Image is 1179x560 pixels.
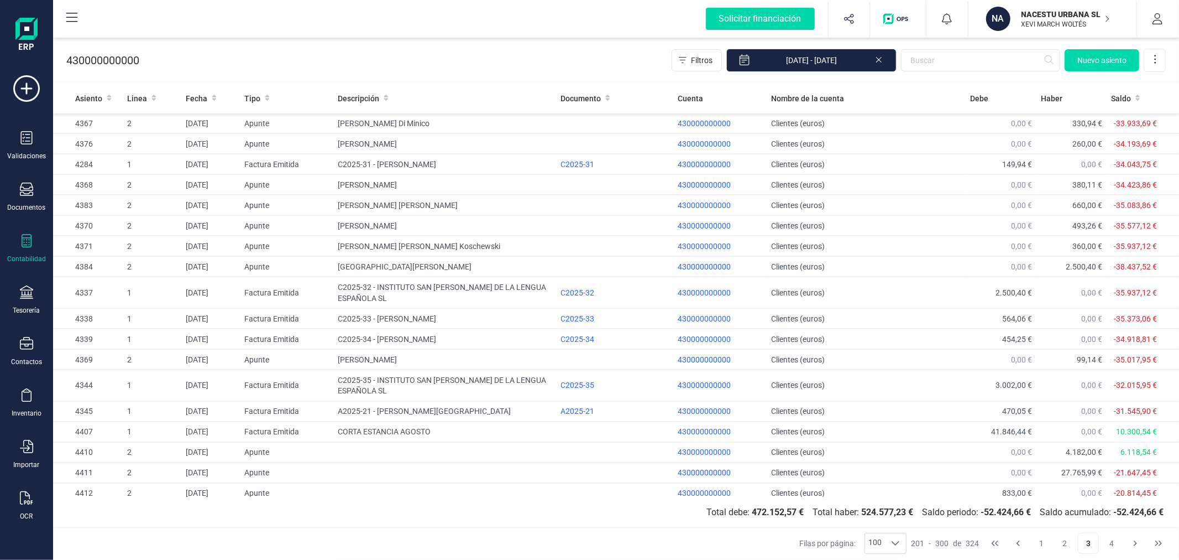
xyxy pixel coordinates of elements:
[877,1,919,37] button: Logo de OPS
[240,484,334,504] td: Apunte
[1114,288,1157,297] span: -35.937,12 €
[15,18,38,53] img: Logo Finanedi
[244,93,260,104] span: Tipo
[123,309,181,329] td: 1
[678,355,731,364] span: 430000000000
[181,329,240,350] td: [DATE]
[1114,314,1157,323] span: -35.373,06 €
[1081,489,1102,498] span: 0,00 €
[865,533,885,553] span: 100
[8,203,46,212] div: Documentos
[123,350,181,370] td: 2
[767,236,966,257] td: Clientes (euros)
[1114,201,1157,210] span: -35.083,86 €
[1011,139,1032,148] span: 0,00 €
[767,195,966,216] td: Clientes (euros)
[123,216,181,236] td: 2
[672,49,722,71] button: Filtros
[181,113,240,134] td: [DATE]
[691,55,712,66] span: Filtros
[53,443,123,463] td: 4410
[53,113,123,134] td: 4367
[53,277,123,309] td: 4337
[181,216,240,236] td: [DATE]
[181,484,240,504] td: [DATE]
[953,538,961,549] span: de
[181,195,240,216] td: [DATE]
[1011,355,1032,364] span: 0,00 €
[123,154,181,175] td: 1
[123,175,181,195] td: 2
[702,506,808,519] span: Total debe:
[181,309,240,329] td: [DATE]
[333,195,556,216] td: [PERSON_NAME] [PERSON_NAME]
[333,113,556,134] td: [PERSON_NAME] Di Minico
[678,262,731,271] span: 430000000000
[995,288,1032,297] span: 2.500,40 €
[1002,160,1032,169] span: 149,94 €
[338,93,379,104] span: Descripción
[678,314,731,323] span: 430000000000
[1114,119,1157,128] span: -33.933,69 €
[123,113,181,134] td: 2
[935,538,949,549] span: 300
[560,334,669,345] div: C2025-34
[1081,407,1102,416] span: 0,00 €
[1011,242,1032,251] span: 0,00 €
[53,134,123,154] td: 4376
[53,329,123,350] td: 4339
[1081,428,1102,437] span: 0,00 €
[123,236,181,257] td: 2
[767,463,966,484] td: Clientes (euros)
[678,242,731,251] span: 430000000000
[991,428,1032,437] span: 41.846,44 €
[799,533,906,554] div: Filas por página:
[767,216,966,236] td: Clientes (euros)
[767,484,966,504] td: Clientes (euros)
[240,195,334,216] td: Apunte
[1011,221,1032,230] span: 0,00 €
[181,134,240,154] td: [DATE]
[1116,428,1157,437] span: 10.300,54 €
[678,489,731,498] span: 430000000000
[1066,262,1102,271] span: 2.500,40 €
[1061,469,1102,478] span: 27.765,99 €
[181,154,240,175] td: [DATE]
[678,288,731,297] span: 430000000000
[240,350,334,370] td: Apunte
[678,335,731,344] span: 430000000000
[53,350,123,370] td: 4369
[1081,335,1102,344] span: 0,00 €
[767,309,966,329] td: Clientes (euros)
[1148,533,1169,554] button: Last Page
[240,154,334,175] td: Factura Emitida
[240,257,334,277] td: Apunte
[333,422,556,443] td: CORTA ESTANCIA AGOSTO
[181,443,240,463] td: [DATE]
[1111,93,1131,104] span: Saldo
[333,402,556,422] td: A2025-21 - [PERSON_NAME][GEOGRAPHIC_DATA]
[1114,489,1157,498] span: -20.814,45 €
[1101,533,1122,554] button: Page 4
[861,507,913,517] b: 524.577,23 €
[240,309,334,329] td: Factura Emitida
[1002,314,1032,323] span: 564,06 €
[1114,381,1157,390] span: -32.015,95 €
[333,370,556,402] td: C2025-35 - INSTITUTO SAN [PERSON_NAME] DE LA LENGUA ESPAÑOLA SL
[1114,407,1157,416] span: -31.545,90 €
[678,180,731,189] span: 430000000000
[1077,355,1102,364] span: 99,14 €
[678,201,731,210] span: 430000000000
[1008,533,1029,554] button: Previous Page
[995,381,1032,390] span: 3.002,00 €
[901,49,1060,71] input: Buscar
[123,329,181,350] td: 1
[53,236,123,257] td: 4371
[123,443,181,463] td: 2
[240,422,334,443] td: Factura Emitida
[560,380,669,391] div: C2025-35
[1011,262,1032,271] span: 0,00 €
[986,7,1010,31] div: NA
[333,236,556,257] td: [PERSON_NAME] [PERSON_NAME] Koschewski
[767,277,966,309] td: Clientes (euros)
